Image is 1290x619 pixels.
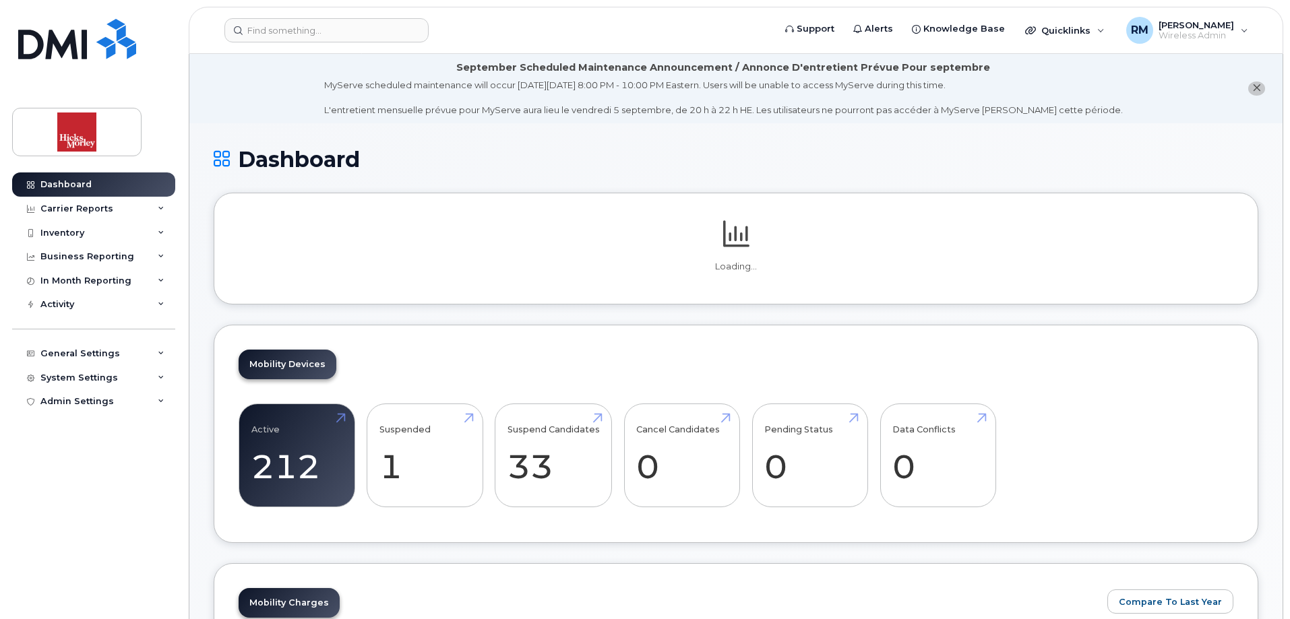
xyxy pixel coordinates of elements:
a: Cancel Candidates 0 [636,411,727,500]
a: Pending Status 0 [764,411,855,500]
a: Data Conflicts 0 [892,411,983,500]
div: September Scheduled Maintenance Announcement / Annonce D'entretient Prévue Pour septembre [456,61,990,75]
h1: Dashboard [214,148,1258,171]
a: Active 212 [251,411,342,500]
a: Mobility Devices [239,350,336,379]
div: MyServe scheduled maintenance will occur [DATE][DATE] 8:00 PM - 10:00 PM Eastern. Users will be u... [324,79,1123,117]
p: Loading... [239,261,1233,273]
span: Compare To Last Year [1119,595,1222,608]
a: Suspended 1 [379,411,470,500]
button: close notification [1248,82,1265,96]
a: Mobility Charges [239,588,340,618]
button: Compare To Last Year [1107,589,1233,614]
a: Suspend Candidates 33 [508,411,600,500]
